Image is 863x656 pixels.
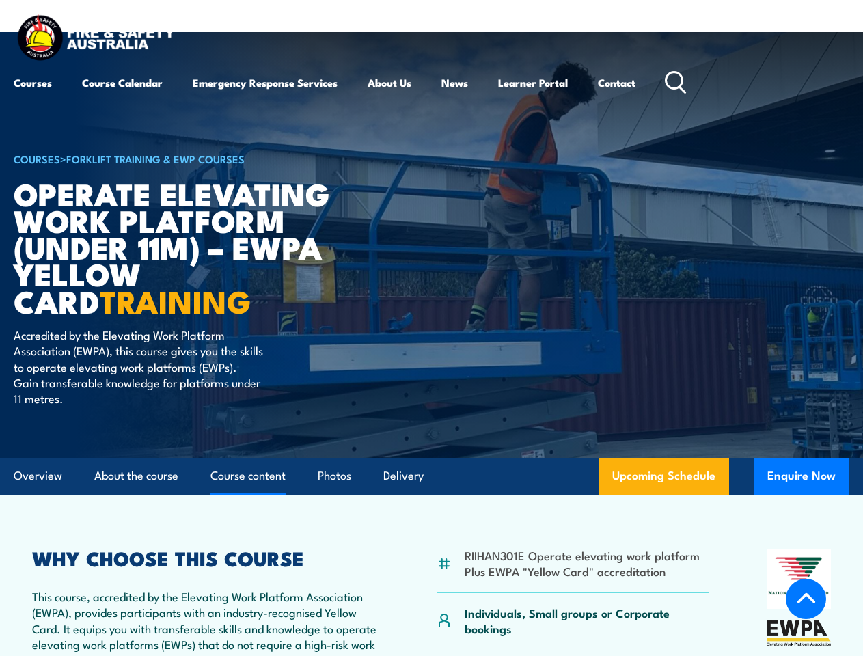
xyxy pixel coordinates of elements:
[767,620,831,646] img: EWPA
[82,66,163,99] a: Course Calendar
[14,327,263,407] p: Accredited by the Elevating Work Platform Association (EWPA), this course gives you the skills to...
[383,458,424,494] a: Delivery
[66,151,245,166] a: Forklift Training & EWP Courses
[14,66,52,99] a: Courses
[318,458,351,494] a: Photos
[465,605,709,637] p: Individuals, Small groups or Corporate bookings
[599,458,729,495] a: Upcoming Schedule
[14,180,351,314] h1: Operate Elevating Work Platform (under 11m) – EWPA Yellow Card
[465,547,700,563] li: RIIHAN301E Operate elevating work platform
[754,458,849,495] button: Enquire Now
[32,549,379,566] h2: WHY CHOOSE THIS COURSE
[14,151,60,166] a: COURSES
[210,458,286,494] a: Course content
[598,66,635,99] a: Contact
[767,549,831,610] img: Nationally Recognised Training logo.
[465,563,700,579] li: Plus EWPA "Yellow Card" accreditation
[193,66,338,99] a: Emergency Response Services
[498,66,568,99] a: Learner Portal
[368,66,411,99] a: About Us
[441,66,468,99] a: News
[14,458,62,494] a: Overview
[100,277,251,324] strong: TRAINING
[94,458,178,494] a: About the course
[14,150,351,167] h6: >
